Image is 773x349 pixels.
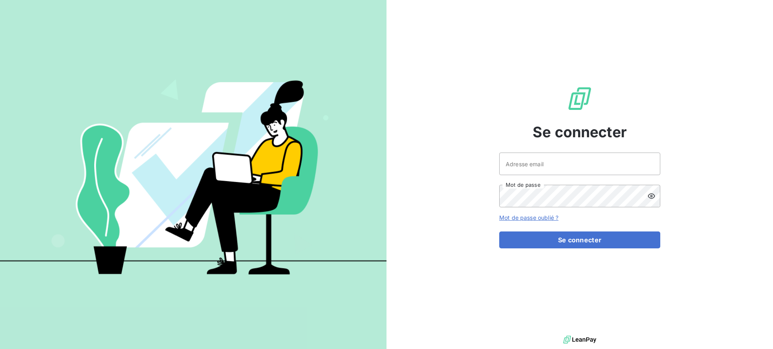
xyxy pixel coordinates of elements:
img: Logo LeanPay [567,86,593,112]
span: Se connecter [533,121,627,143]
img: logo [563,334,596,346]
a: Mot de passe oublié ? [499,214,558,221]
button: Se connecter [499,231,660,248]
input: placeholder [499,153,660,175]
